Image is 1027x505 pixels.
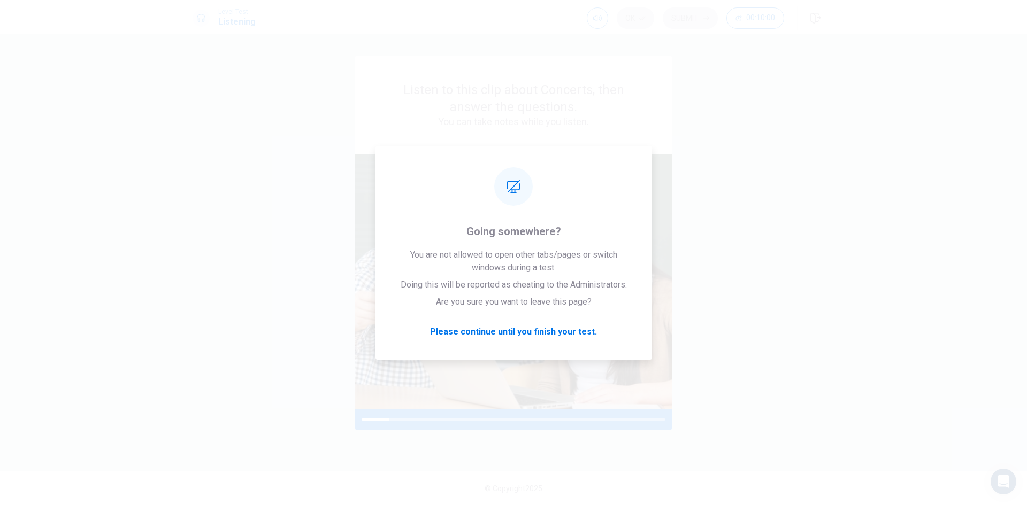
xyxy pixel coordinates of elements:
[218,15,256,28] h1: Listening
[381,115,646,128] h4: You can take notes while you listen.
[991,469,1016,494] div: Open Intercom Messenger
[381,81,646,128] div: Listen to this clip about Concerts, then answer the questions.
[355,154,672,409] img: passage image
[218,8,256,15] span: Level Test
[726,7,784,29] button: 00:10:00
[746,14,775,22] span: 00:10:00
[485,484,542,493] span: © Copyright 2025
